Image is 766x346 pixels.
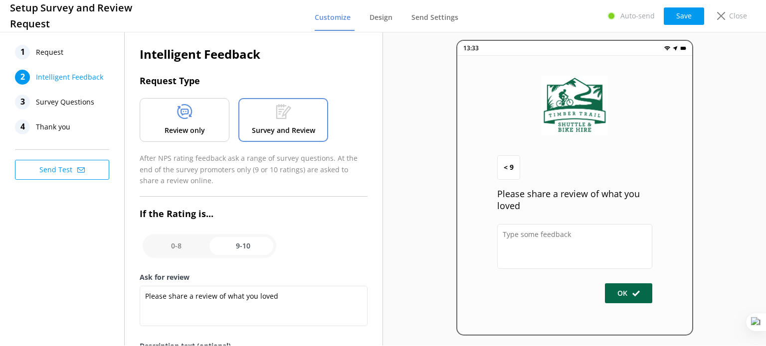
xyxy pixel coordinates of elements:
p: Review only [165,125,205,136]
h2: Intelligent Feedback [140,45,368,64]
p: 13:33 [463,43,479,53]
span: Intelligent Feedback [36,70,103,85]
span: Customize [315,12,351,22]
p: Please share a review of what you loved [497,188,652,212]
label: Ask for review [140,272,368,283]
img: 48-1632088979.jpg [542,76,608,135]
div: 4 [15,119,30,134]
div: 3 [15,95,30,110]
span: Design [370,12,392,22]
span: Thank you [36,119,70,134]
textarea: Please share a review of what you loved [140,286,368,326]
p: Auto-send [620,10,655,21]
button: Send Test [15,160,109,180]
h3: Request Type [140,74,368,88]
div: 2 [15,70,30,85]
span: Send Settings [411,12,458,22]
img: near-me.png [672,45,678,51]
h3: If the Rating is... [140,207,368,221]
button: OK [605,283,652,303]
img: wifi.png [664,45,670,51]
button: Save [664,7,704,25]
span: Request [36,45,63,60]
p: Survey and Review [252,125,315,136]
p: Close [729,10,747,21]
span: < 9 [504,162,514,173]
div: 1 [15,45,30,60]
span: Survey Questions [36,95,94,110]
img: battery.png [680,45,686,51]
p: After NPS rating feedback ask a range of survey questions. At the end of the survey promoters onl... [140,153,368,186]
